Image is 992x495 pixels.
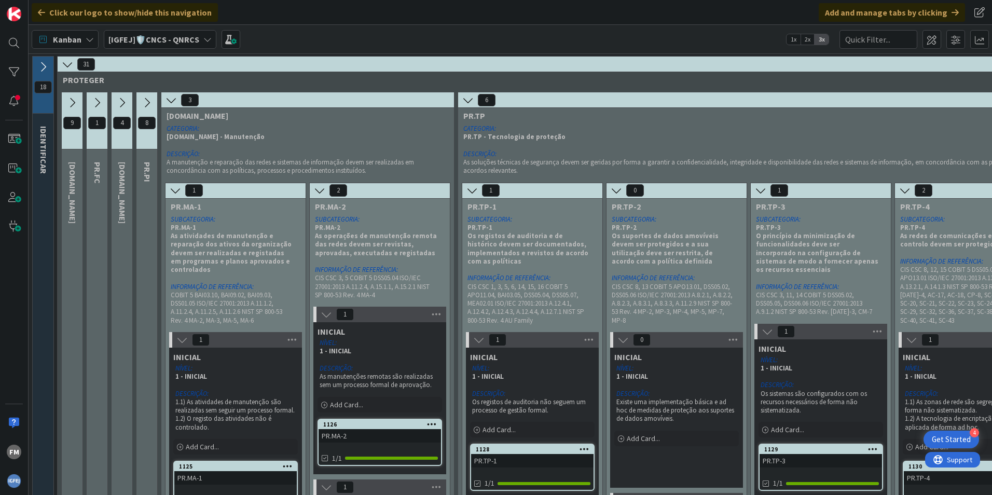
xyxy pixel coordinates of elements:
em: CATEGORIA: [167,124,199,133]
em: DESCRIÇÃO: [905,389,938,398]
strong: Os registos de auditoria e de histórico devem ser documentados, implementados e revistos de acord... [467,231,590,266]
span: Add Card... [186,442,219,451]
span: Add Card... [627,434,660,443]
span: 3 [181,94,199,106]
span: 4 [113,117,131,129]
span: Add Card... [771,425,804,434]
span: INICIAL [759,343,786,354]
span: 1 [770,184,788,197]
span: 6 [478,94,495,106]
em: DESCRIÇÃO: [320,364,353,373]
a: 1128PR.TP-11/1 [470,444,595,491]
em: INFORMAÇÃO DE REFERÊNCIA: [900,257,983,266]
strong: PR.MA-2 [315,223,340,232]
div: 1128 [476,446,594,453]
span: 0 [633,334,651,346]
p: CIS CSC 1, 3, 5, 6, 14, 15, 16 COBIT 5 APO11.04, BAI03.05, DSS05.04, DSS05.07, MEA02.01 ISO/IEC 2... [467,283,590,325]
span: Support [22,2,47,14]
span: PR.MA [167,111,441,121]
em: INFORMAÇÃO DE REFERÊNCIA: [315,265,398,274]
div: Add and manage tabs by clicking [819,3,965,22]
strong: PR.TP - Tecnologia de proteção [463,132,566,141]
img: Visit kanbanzone.com [7,7,21,21]
p: CIS CSC 8, 13 COBIT 5 APO13.01, DSS05.02, DSS05.06 ISO/IEC 27001:2013 A.8.2.1, A.8.2.2, A.8.2.3, ... [612,283,734,325]
em: INFORMAÇÃO DE REFERÊNCIA: [756,282,839,291]
input: Quick Filter... [839,30,917,49]
strong: PR.TP-3 [756,223,781,232]
strong: 1 - INICIAL [905,372,936,381]
span: 18 [34,81,52,93]
div: 1125 [174,462,297,471]
div: PR.TP-1 [471,454,594,467]
span: Kanban [53,33,81,46]
span: 2x [801,34,815,45]
span: INICIAL [614,352,642,362]
p: 1.2) O registo das atividades não é controlado. [175,415,296,432]
em: DESCRIÇÃO: [472,389,505,398]
p: 1.1) As atividades de manutenção são realizadas sem seguir um processo formal. [175,398,296,415]
div: 4 [970,428,979,437]
em: INFORMAÇÃO DE REFERÊNCIA: [467,273,550,282]
span: IDENTIFICAR [38,126,49,174]
div: PR.TP-3 [760,454,882,467]
span: 1 [336,481,354,493]
span: PR.TP-1 [467,201,589,212]
span: 1/1 [332,453,342,464]
em: SUBCATEGORIA: [467,215,512,224]
p: CIS CSC 3, 5 COBIT 5 DSS05.04 ISO/IEC 27001:2013 A.11.2.4, A.15.1.1, A.15.2.1 NIST SP 800-53 Rev.... [315,274,437,299]
p: CIS CSC 3, 11, 14 COBIT 5 DSS05.02, DSS05.05, DSS06.06 ISO/IEC 27001:2013 A.9.1.2 NIST SP 800-53 ... [756,291,878,317]
p: COBIT 5 BAI03.10, BAI09.02, BAI09.03, DSS01.05 ISO/IEC 27001:2013 A.11.1.2, A.11.2.4, A.11.2.5, A... [171,291,293,325]
strong: As operações de manutenção remota das redes devem ser revistas, aprovadas, executadas e registadas [315,231,438,257]
span: 3x [815,34,829,45]
strong: O princípio da minimização de funcionalidades deve ser incorporado na configuração de sistemas de... [756,231,880,274]
span: 1 [921,334,939,346]
span: PR.GA [67,162,78,224]
span: 9 [63,117,81,129]
span: INICIAL [173,352,201,362]
span: INICIAL [318,326,345,337]
em: DESCRIÇÃO: [167,149,200,158]
span: 1/1 [773,478,783,489]
em: NÍVEL: [616,364,633,373]
em: CATEGORIA: [463,124,496,133]
em: NÍVEL: [761,355,778,364]
strong: [DOMAIN_NAME] - Manutenção [167,132,265,141]
div: Open Get Started checklist, remaining modules: 4 [924,431,979,448]
strong: As atividades de manutenção e reparação dos ativos da organização devem ser realizadas e registad... [171,231,293,274]
em: SUBCATEGORIA: [315,215,360,224]
span: 0 [626,184,644,197]
div: 1129 [764,446,882,453]
span: 1x [787,34,801,45]
span: 1 [192,334,210,346]
em: DESCRIÇÃO: [761,380,794,389]
div: Get Started [932,434,971,445]
span: PR.FC [92,162,103,184]
span: 1 [482,184,500,197]
strong: Os suportes de dados amovíveis devem ser protegidos e a sua utilização deve ser restrita, de acor... [612,231,720,266]
p: Os sistemas são configurados com os recursos necessários de forma não sistematizada. [761,390,881,415]
span: PR.MA-2 [315,201,437,212]
em: NÍVEL: [320,338,337,347]
div: PR.MA-1 [174,471,297,485]
strong: PR.TP-1 [467,223,492,232]
p: Os registos de auditoria não seguem um processo de gestão formal. [472,398,593,415]
div: 1129PR.TP-3 [760,445,882,467]
div: 1129 [760,445,882,454]
div: Click our logo to show/hide this navigation [32,3,218,22]
em: NÍVEL: [175,364,192,373]
em: SUBCATEGORIA: [612,215,656,224]
span: PR.SD [117,162,128,224]
em: INFORMAÇÃO DE REFERÊNCIA: [171,282,254,291]
em: SUBCATEGORIA: [171,215,215,224]
div: 1126 [323,421,441,428]
p: Existe uma implementação básica e ad hoc de medidas de proteção aos suportes de dados amovíveis. [616,398,737,423]
strong: PR.TP-4 [900,223,925,232]
div: 1126PR.MA-2 [319,420,441,443]
em: NÍVEL: [472,364,489,373]
div: 1128 [471,445,594,454]
span: 1 [489,334,506,346]
div: 1128PR.TP-1 [471,445,594,467]
em: DESCRIÇÃO: [463,149,497,158]
span: 1 [336,308,354,321]
span: PR.TP-2 [612,201,734,212]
